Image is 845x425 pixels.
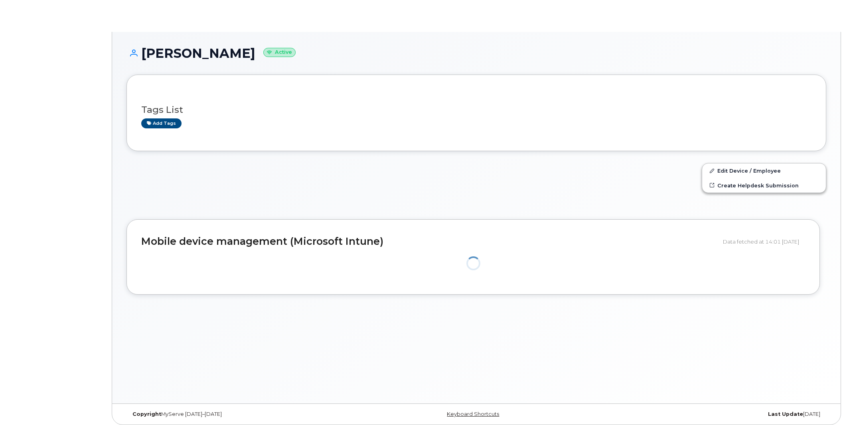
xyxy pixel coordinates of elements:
[141,236,717,247] h2: Mobile device management (Microsoft Intune)
[702,163,826,178] a: Edit Device / Employee
[126,411,360,417] div: MyServe [DATE]–[DATE]
[593,411,826,417] div: [DATE]
[702,178,826,193] a: Create Helpdesk Submission
[447,411,499,417] a: Keyboard Shortcuts
[263,48,296,57] small: Active
[132,411,161,417] strong: Copyright
[723,234,805,249] div: Data fetched at 14:01 [DATE]
[768,411,803,417] strong: Last Update
[126,46,826,60] h1: [PERSON_NAME]
[141,118,182,128] a: Add tags
[141,105,811,115] h3: Tags List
